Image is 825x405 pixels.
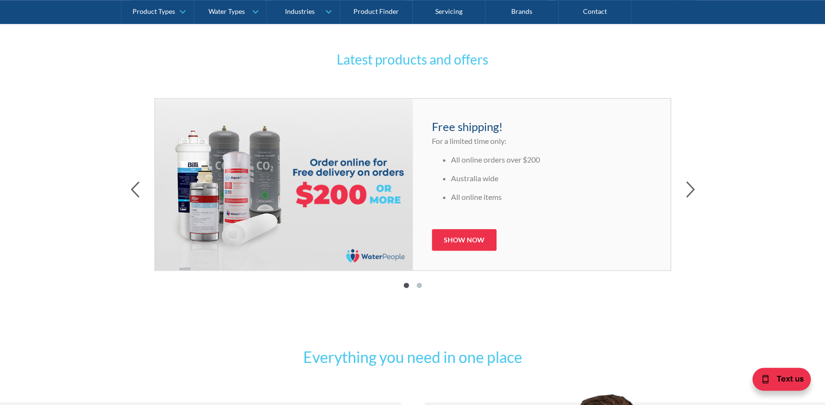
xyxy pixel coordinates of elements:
[729,357,825,405] iframe: podium webchat widget bubble
[132,8,175,16] div: Product Types
[226,49,599,69] h3: Latest products and offers
[451,154,651,165] li: All online orders over $200
[451,173,651,184] li: Australia wide
[285,8,314,16] div: Industries
[432,118,651,135] h4: Free shipping!
[432,135,651,147] p: For a limited time only:
[432,229,496,251] a: Show now
[274,346,551,369] h2: Everything you need in one place
[451,191,651,203] li: All online items
[209,8,245,16] div: Water Types
[155,99,413,270] img: Free Shipping Over $200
